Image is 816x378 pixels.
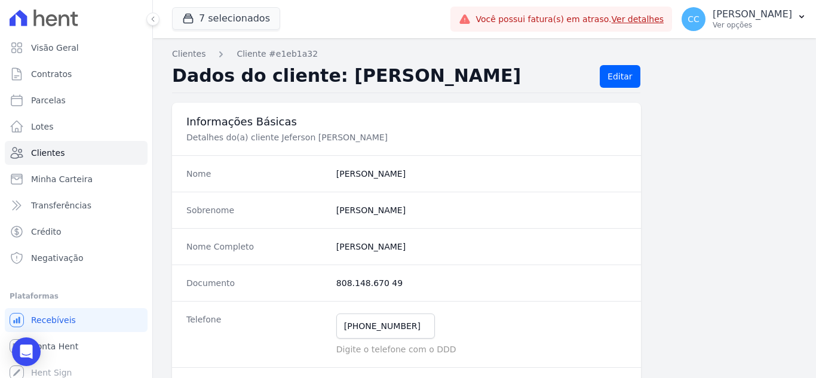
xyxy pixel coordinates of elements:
[172,48,205,60] a: Clientes
[31,94,66,106] span: Parcelas
[713,8,792,20] p: [PERSON_NAME]
[5,115,148,139] a: Lotes
[612,14,664,24] a: Ver detalhes
[186,314,327,355] dt: Telefone
[336,343,627,355] p: Digite o telefone com o DDD
[12,337,41,366] div: Open Intercom Messenger
[600,65,640,88] a: Editar
[5,220,148,244] a: Crédito
[31,173,93,185] span: Minha Carteira
[476,13,664,26] span: Você possui fatura(s) em atraso.
[5,193,148,217] a: Transferências
[31,147,65,159] span: Clientes
[5,246,148,270] a: Negativação
[5,167,148,191] a: Minha Carteira
[5,308,148,332] a: Recebíveis
[336,168,627,180] dd: [PERSON_NAME]
[336,241,627,253] dd: [PERSON_NAME]
[172,65,590,88] h2: Dados do cliente: [PERSON_NAME]
[5,141,148,165] a: Clientes
[336,204,627,216] dd: [PERSON_NAME]
[186,131,588,143] p: Detalhes do(a) cliente Jeferson [PERSON_NAME]
[672,2,816,36] button: CC [PERSON_NAME] Ver opções
[5,62,148,86] a: Contratos
[31,252,84,264] span: Negativação
[172,7,280,30] button: 7 selecionados
[237,48,318,60] a: Cliente #e1eb1a32
[186,168,327,180] dt: Nome
[186,241,327,253] dt: Nome Completo
[172,48,797,60] nav: Breadcrumb
[31,68,72,80] span: Contratos
[713,20,792,30] p: Ver opções
[186,204,327,216] dt: Sobrenome
[10,289,143,303] div: Plataformas
[31,42,79,54] span: Visão Geral
[31,226,62,238] span: Crédito
[31,314,76,326] span: Recebíveis
[336,277,627,289] dd: 808.148.670 49
[5,36,148,60] a: Visão Geral
[186,115,627,129] h3: Informações Básicas
[688,15,700,23] span: CC
[31,340,78,352] span: Conta Hent
[186,277,327,289] dt: Documento
[5,334,148,358] a: Conta Hent
[31,121,54,133] span: Lotes
[5,88,148,112] a: Parcelas
[31,199,91,211] span: Transferências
